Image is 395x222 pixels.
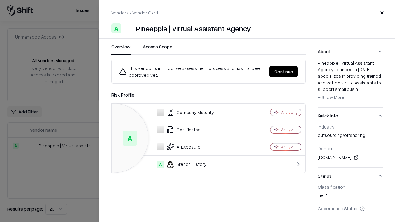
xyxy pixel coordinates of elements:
button: Overview [111,43,131,55]
div: [DOMAIN_NAME] [318,154,383,161]
div: Classification [318,184,383,190]
div: Pineapple | Virtual Assistant Agency [136,23,251,33]
div: Company Maturity [117,109,249,116]
button: Status [318,168,383,184]
div: Analyzing [281,110,298,115]
button: Access Scope [143,43,172,55]
div: Domain [318,146,383,151]
div: Breach History [117,161,249,168]
div: Analyzing [281,144,298,150]
span: ... [358,86,361,92]
div: Certificates [117,126,249,133]
img: Pineapple | Virtual Assistant Agency [124,23,134,33]
button: Continue [269,66,298,77]
button: + Show More [318,92,344,102]
div: outsourcing/offshoring [318,132,383,141]
div: Quick Info [318,124,383,167]
div: Tier 1 [318,192,383,201]
span: + Show More [318,94,344,100]
div: Analyzing [281,127,298,132]
button: About [318,43,383,60]
p: Vendors / Vendor Card [111,10,158,16]
div: Pineapple | Virtual Assistant Agency, founded in [DATE], specializes in providing trained and vet... [318,60,383,102]
div: AI Exposure [117,143,249,150]
div: About [318,60,383,107]
div: Industry [318,124,383,129]
div: Governance Status [318,206,383,211]
button: Quick Info [318,108,383,124]
div: This vendor is in an active assessment process and has not been approved yet. [119,65,264,78]
div: A [123,131,137,146]
div: Risk Profile [111,91,306,98]
div: A [111,23,121,33]
div: A [157,161,164,168]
